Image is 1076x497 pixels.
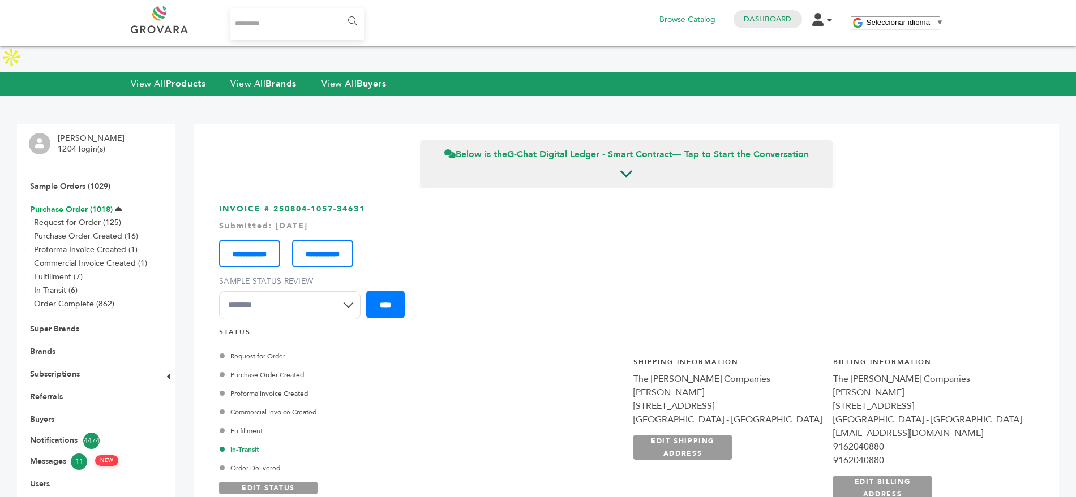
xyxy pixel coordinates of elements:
[222,388,504,399] div: Proforma Invoice Created
[30,391,63,402] a: Referrals
[30,369,80,379] a: Subscriptions
[30,478,50,489] a: Users
[34,285,78,296] a: In-Transit (6)
[507,148,672,161] strong: G-Chat Digital Ledger - Smart Contract
[833,413,1022,426] div: [GEOGRAPHIC_DATA] - [GEOGRAPHIC_DATA]
[659,14,715,26] a: Browse Catalog
[230,8,365,40] input: Search...
[936,18,944,27] span: ▼
[219,482,318,494] a: EDIT STATUS
[34,258,147,269] a: Commercial Invoice Created (1)
[30,453,145,470] a: Messages11 NEW
[34,217,121,228] a: Request for Order (125)
[222,351,504,361] div: Request for Order
[95,455,118,466] span: NEW
[219,327,1034,343] h4: STATUS
[30,433,145,449] a: Notifications4474
[833,426,1022,440] div: [EMAIL_ADDRESS][DOMAIN_NAME]
[34,299,114,309] a: Order Complete (862)
[222,407,504,417] div: Commercial Invoice Created
[833,372,1022,386] div: The [PERSON_NAME] Companies
[34,231,138,241] a: Purchase Order Created (16)
[833,386,1022,399] div: [PERSON_NAME]
[166,77,205,90] strong: Products
[30,323,79,334] a: Super Brands
[867,18,931,27] span: Seleccionar idioma
[265,77,296,90] strong: Brands
[131,77,206,90] a: View AllProducts
[633,372,822,386] div: The [PERSON_NAME] Companies
[633,357,822,373] h4: Shipping Information
[222,370,504,380] div: Purchase Order Created
[30,204,113,215] a: Purchase Order (1018)
[34,271,83,282] a: Fulfillment (7)
[833,357,1022,373] h4: Billing Information
[219,276,366,287] label: Sample Status Review
[30,181,110,192] a: Sample Orders (1029)
[83,433,100,449] span: 4474
[34,244,138,255] a: Proforma Invoice Created (1)
[219,204,1034,327] h3: INVOICE # 250804-1057-34631
[744,14,791,24] a: Dashboard
[30,346,55,357] a: Brands
[230,77,297,90] a: View AllBrands
[71,453,87,470] span: 11
[219,221,1034,232] div: Submitted: [DATE]
[633,435,732,460] a: EDIT SHIPPING ADDRESS
[29,133,50,154] img: profile.png
[222,426,504,436] div: Fulfillment
[444,148,809,161] span: Below is the — Tap to Start the Conversation
[222,463,504,473] div: Order Delivered
[833,453,1022,467] div: 9162040880
[357,77,386,90] strong: Buyers
[833,399,1022,413] div: [STREET_ADDRESS]
[633,413,822,426] div: [GEOGRAPHIC_DATA] - [GEOGRAPHIC_DATA]
[833,440,1022,453] div: 9162040880
[633,386,822,399] div: [PERSON_NAME]
[321,77,387,90] a: View AllBuyers
[58,133,132,155] li: [PERSON_NAME] - 1204 login(s)
[222,444,504,455] div: In-Transit
[30,414,54,425] a: Buyers
[867,18,944,27] a: Seleccionar idioma​
[633,399,822,413] div: [STREET_ADDRESS]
